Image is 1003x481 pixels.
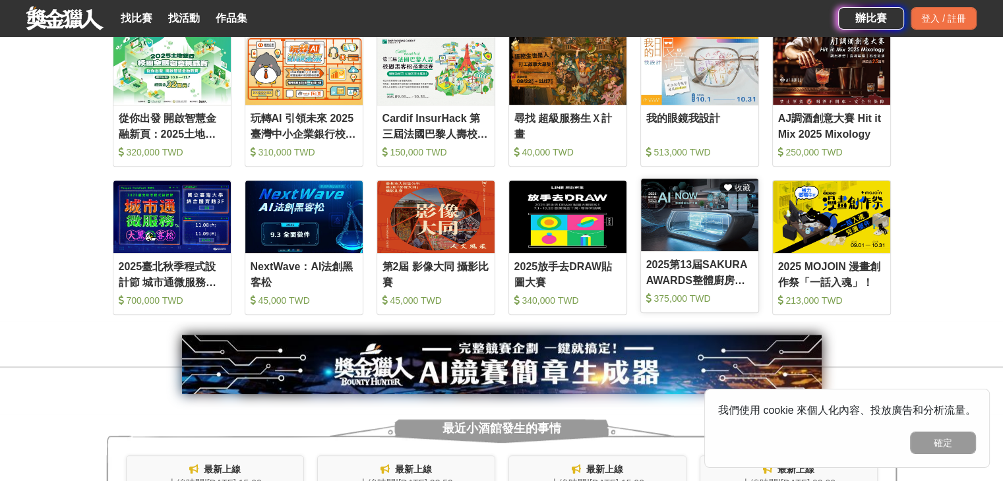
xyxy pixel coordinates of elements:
[115,9,158,28] a: 找比賽
[382,111,489,140] div: Cardif InsurHack 第三屆法國巴黎人壽校園黑客松商業競賽
[210,9,253,28] a: 作品集
[377,181,495,253] img: Cover Image
[508,180,627,315] a: Cover Image2025放手去DRAW貼圖大賽 340,000 TWD
[251,259,357,289] div: NextWave：AI法創黑客松
[646,146,753,159] div: 513,000 TWD
[113,181,231,253] img: Cover Image
[245,32,363,167] a: Cover Image玩轉AI 引領未來 2025臺灣中小企業銀行校園金融科技創意挑戰賽 310,000 TWD
[646,292,753,305] div: 375,000 TWD
[910,432,976,454] button: 確定
[382,294,489,307] div: 45,000 TWD
[119,294,226,307] div: 700,000 TWD
[640,178,759,313] a: Cover Image 收藏2025第13屆SAKURA AWARDS整體廚房設計大賽 375,000 TWD
[113,180,231,315] a: Cover Image2025臺北秋季程式設計節 城市通微服務大黑客松 700,000 TWD
[163,9,205,28] a: 找活動
[377,180,495,315] a: Cover Image第2屆 影像大同 攝影比賽 45,000 TWD
[838,7,904,30] a: 辦比賽
[718,405,976,416] span: 我們使用 cookie 來個人化內容、投放廣告和分析流量。
[113,32,231,105] img: Cover Image
[514,111,621,140] div: 尋找 超級服務生Ｘ計畫
[514,146,621,159] div: 40,000 TWD
[778,259,885,289] div: 2025 MOJOIN 漫畫創作祭「一話入魂」！
[514,294,621,307] div: 340,000 TWD
[509,181,626,253] img: Cover Image
[119,259,226,289] div: 2025臺北秋季程式設計節 城市通微服務大黑客松
[911,7,977,30] div: 登入 / 註冊
[508,32,627,167] a: Cover Image尋找 超級服務生Ｘ計畫 40,000 TWD
[442,414,561,443] span: 最近小酒館發生的事情
[514,259,621,289] div: 2025放手去DRAW貼圖大賽
[251,294,357,307] div: 45,000 TWD
[641,32,758,105] img: Cover Image
[778,146,885,159] div: 250,000 TWD
[778,111,885,140] div: AJ調酒創意大賽 Hit it Mix 2025 Mixology
[777,464,814,474] span: 最新上線
[509,32,626,105] img: Cover Image
[586,464,623,474] span: 最新上線
[245,32,363,105] img: Cover Image
[772,32,891,167] a: Cover ImageAJ調酒創意大賽 Hit it Mix 2025 Mixology 250,000 TWD
[772,180,891,315] a: Cover Image2025 MOJOIN 漫畫創作祭「一話入魂」！ 213,000 TWD
[778,294,885,307] div: 213,000 TWD
[773,181,890,253] img: Cover Image
[773,32,890,105] img: Cover Image
[204,464,241,474] span: 最新上線
[251,111,357,140] div: 玩轉AI 引領未來 2025臺灣中小企業銀行校園金融科技創意挑戰賽
[382,259,489,289] div: 第2屆 影像大同 攝影比賽
[119,146,226,159] div: 320,000 TWD
[382,146,489,159] div: 150,000 TWD
[119,111,226,140] div: 從你出發 開啟智慧金融新頁：2025土地銀行校園金融創意挑戰賽
[245,181,363,253] img: Cover Image
[646,257,753,287] div: 2025第13屆SAKURA AWARDS整體廚房設計大賽
[377,32,495,167] a: Cover ImageCardif InsurHack 第三屆法國巴黎人壽校園黑客松商業競賽 150,000 TWD
[732,183,750,192] span: 收藏
[245,180,363,315] a: Cover ImageNextWave：AI法創黑客松 45,000 TWD
[640,32,759,167] a: Cover Image我的眼鏡我設計 513,000 TWD
[182,335,822,394] img: e66c81bb-b616-479f-8cf1-2a61d99b1888.jpg
[641,179,758,251] img: Cover Image
[377,32,495,105] img: Cover Image
[395,464,432,474] span: 最新上線
[113,32,231,167] a: Cover Image從你出發 開啟智慧金融新頁：2025土地銀行校園金融創意挑戰賽 320,000 TWD
[646,111,753,140] div: 我的眼鏡我設計
[251,146,357,159] div: 310,000 TWD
